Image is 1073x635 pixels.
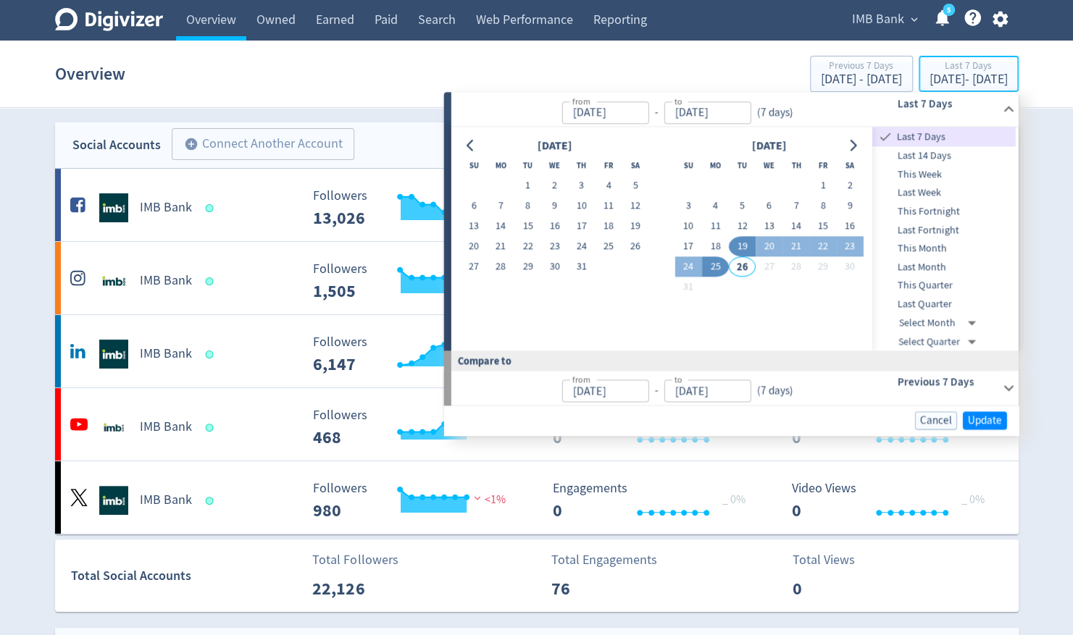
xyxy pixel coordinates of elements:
span: Update [968,415,1002,426]
span: Data last synced: 25 Aug 2025, 6:02pm (AEST) [205,277,217,285]
button: 13 [460,216,487,237]
th: Monday [702,156,729,176]
text: 5 [946,5,950,15]
span: This Quarter [872,278,1016,294]
button: 20 [756,237,782,257]
div: Last Quarter [872,295,1016,314]
div: Last Fortnight [872,221,1016,240]
button: Previous 7 Days[DATE] - [DATE] [810,56,913,92]
button: 17 [675,237,701,257]
img: IMB Bank undefined [99,193,128,222]
div: This Week [872,165,1016,184]
button: 25 [595,237,622,257]
button: 6 [460,196,487,216]
h5: IMB Bank [140,345,192,363]
img: IMB Bank undefined [99,486,128,515]
button: 21 [782,237,809,257]
label: to [674,95,682,107]
button: 24 [675,257,701,277]
div: ( 7 days ) [751,104,798,121]
button: 24 [568,237,595,257]
span: Last 7 Days [894,129,1016,145]
span: Data last synced: 25 Aug 2025, 6:02pm (AEST) [205,497,217,505]
button: 10 [568,196,595,216]
div: Previous 7 Days [821,61,902,73]
span: Last Quarter [872,296,1016,312]
p: Total Views [793,550,876,570]
svg: Followers --- [306,189,523,227]
h6: Last 7 Days [897,95,996,112]
img: IMB Bank undefined [99,413,128,442]
div: [DATE] - [DATE] [930,73,1008,86]
div: ( 7 days ) [751,383,793,400]
svg: Followers --- [306,481,523,520]
img: IMB Bank undefined [99,266,128,295]
th: Wednesday [756,156,782,176]
div: from-to(7 days)Last 7 Days [451,92,1019,127]
button: 5 [729,196,756,216]
span: This Fortnight [872,203,1016,219]
button: 18 [595,216,622,237]
a: IMB Bank undefinedIMB Bank Followers --- Followers 468 <1% Engagements 0 Engagements 0 _ 0% Video... [55,388,1019,461]
a: IMB Bank undefinedIMB Bank Followers --- Followers 980 <1% Engagements 0 Engagements 0 _ 0% Video... [55,461,1019,534]
th: Tuesday [729,156,756,176]
h1: Overview [55,51,125,97]
svg: Engagements 0 [546,481,763,520]
button: 18 [702,237,729,257]
button: 1 [514,176,541,196]
button: 29 [514,257,541,277]
button: 17 [568,216,595,237]
nav: presets [872,127,1016,351]
div: This Quarter [872,277,1016,295]
button: 9 [836,196,863,216]
button: Go to previous month [460,135,481,156]
p: Total Followers [312,550,398,570]
th: Thursday [782,156,809,176]
th: Thursday [568,156,595,176]
button: 23 [836,237,863,257]
button: 11 [702,216,729,237]
button: 20 [460,237,487,257]
button: 19 [729,237,756,257]
button: 8 [809,196,836,216]
button: 6 [756,196,782,216]
button: Last 7 Days[DATE]- [DATE] [919,56,1019,92]
span: This Month [872,241,1016,257]
button: 16 [541,216,568,237]
button: 4 [595,176,622,196]
svg: Followers --- [306,408,523,447]
div: - [648,104,664,121]
button: 15 [514,216,541,237]
svg: Video Views 0 [785,481,1002,520]
button: IMB Bank [847,8,922,31]
button: 16 [836,216,863,237]
h5: IMB Bank [140,272,192,290]
th: Friday [809,156,836,176]
div: Last Month [872,258,1016,277]
th: Tuesday [514,156,541,176]
button: Update [963,411,1007,429]
span: add_circle [184,137,199,151]
button: 3 [568,176,595,196]
button: 10 [675,216,701,237]
p: Total Engagements [551,550,657,570]
th: Saturday [836,156,863,176]
p: 76 [551,576,635,602]
button: 27 [460,257,487,277]
button: 14 [487,216,514,237]
button: Connect Another Account [172,128,354,160]
div: Social Accounts [72,135,161,156]
button: 12 [622,196,648,216]
div: from-to(7 days)Last 7 Days [451,127,1019,351]
button: 2 [541,176,568,196]
button: 15 [809,216,836,237]
div: [DATE] [747,136,790,156]
h5: IMB Bank [140,199,192,216]
th: Sunday [675,156,701,176]
div: Total Social Accounts [71,565,302,586]
label: from [572,374,590,386]
button: 2 [836,176,863,196]
button: 8 [514,196,541,216]
a: 5 [943,4,955,16]
button: 22 [809,237,836,257]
